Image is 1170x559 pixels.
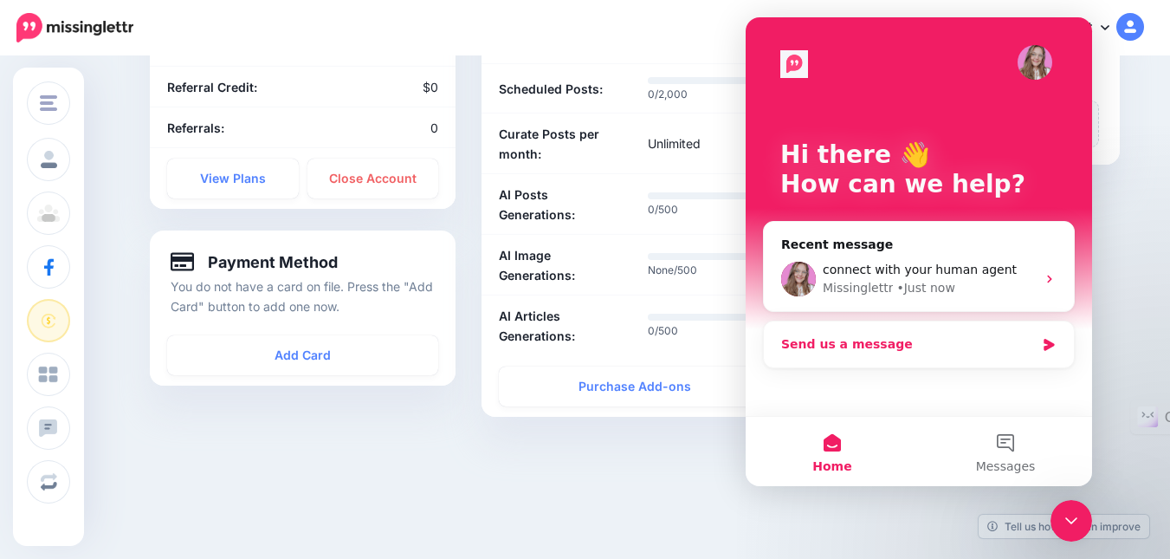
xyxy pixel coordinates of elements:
[499,79,603,99] b: Scheduled Posts:
[995,7,1144,49] a: My Account
[648,262,771,279] p: None/500
[167,159,299,198] a: View Plans
[303,77,452,97] div: $0
[167,120,224,135] b: Referrals:
[746,17,1092,486] iframe: Intercom live chat
[16,13,133,42] img: Missinglettr
[635,124,784,164] div: Unlimited
[167,80,257,94] b: Referral Credit:
[648,201,771,218] p: 0/500
[430,120,438,135] span: 0
[171,251,338,272] h4: Payment Method
[979,515,1149,538] a: Tell us how we can improve
[648,322,771,340] p: 0/500
[1050,500,1092,542] iframe: Intercom live chat
[499,245,622,285] b: AI Image Generations:
[499,306,622,346] b: AI Articles Generations:
[499,367,770,406] a: Purchase Add-ons
[499,185,622,224] b: AI Posts Generations:
[40,95,57,111] img: menu.png
[167,335,438,375] a: Add Card
[171,276,435,316] p: You do not have a card on file. Press the "Add Card" button to add one now.
[307,159,439,198] a: Close Account
[499,124,622,164] b: Curate Posts per month:
[648,86,771,103] p: 0/2,000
